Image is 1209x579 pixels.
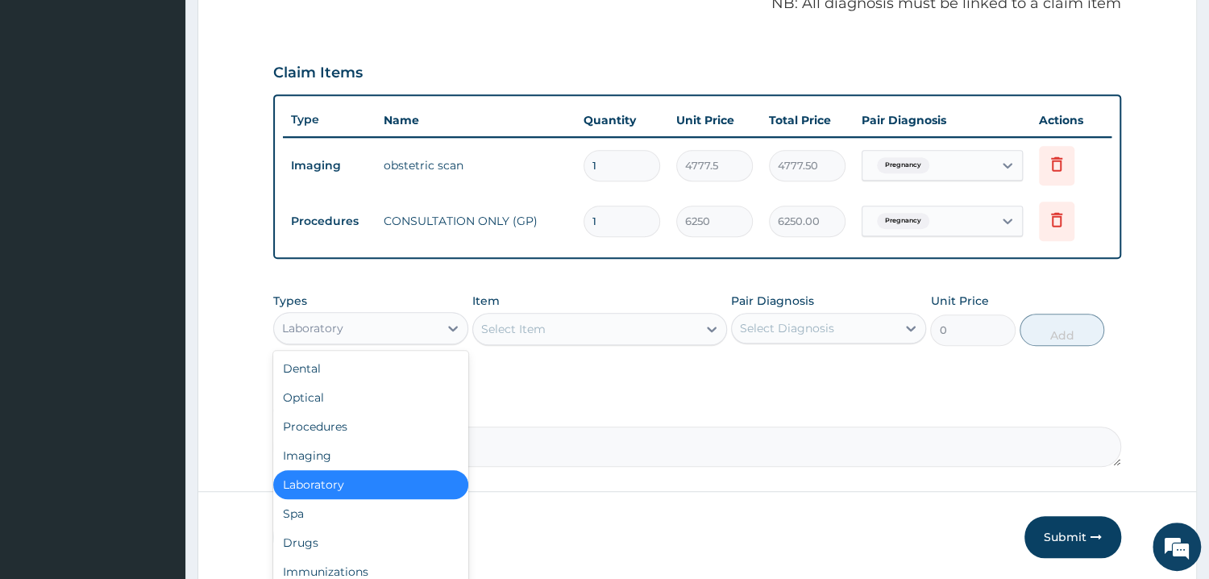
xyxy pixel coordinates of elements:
div: Procedures [273,412,468,441]
div: Spa [273,499,468,528]
button: Add [1020,314,1104,346]
th: Pair Diagnosis [854,104,1031,136]
span: Pregnancy [877,157,929,173]
label: Types [273,294,307,308]
th: Actions [1031,104,1111,136]
h3: Claim Items [273,65,363,82]
label: Comment [273,404,1121,418]
div: Laboratory [282,320,343,336]
span: Pregnancy [877,213,929,229]
button: Submit [1024,516,1121,558]
div: Laboratory [273,470,468,499]
td: obstetric scan [376,149,575,181]
label: Pair Diagnosis [731,293,814,309]
div: Imaging [273,441,468,470]
div: Dental [273,354,468,383]
div: Chat with us now [84,90,271,111]
div: Optical [273,383,468,412]
th: Quantity [575,104,668,136]
img: d_794563401_company_1708531726252_794563401 [30,81,65,121]
td: CONSULTATION ONLY (GP) [376,205,575,237]
div: Drugs [273,528,468,557]
td: Imaging [283,151,376,181]
th: Unit Price [668,104,761,136]
div: Minimize live chat window [264,8,303,47]
div: Select Item [481,321,546,337]
textarea: Type your message and hit 'Enter' [8,398,307,454]
span: We're online! [93,181,222,344]
th: Type [283,105,376,135]
div: Select Diagnosis [740,320,834,336]
th: Name [376,104,575,136]
label: Unit Price [930,293,988,309]
label: Item [472,293,500,309]
td: Procedures [283,206,376,236]
th: Total Price [761,104,854,136]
